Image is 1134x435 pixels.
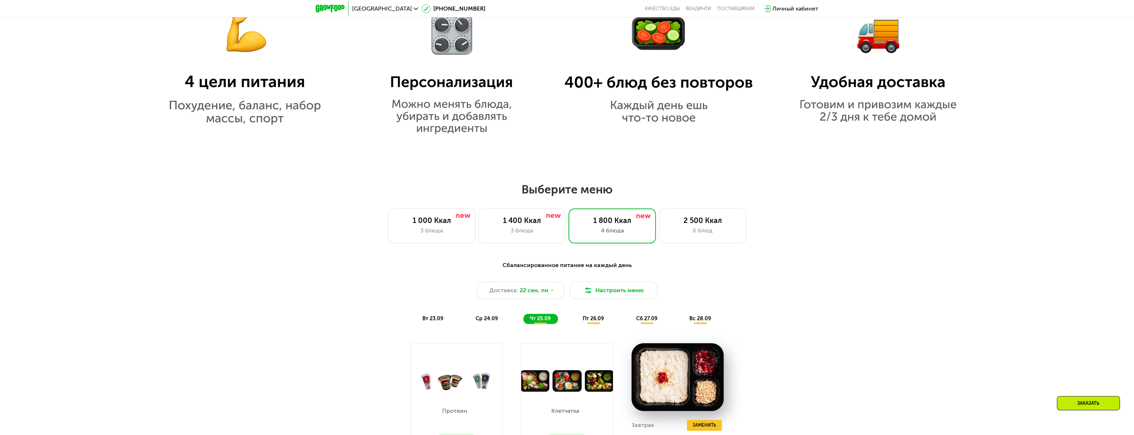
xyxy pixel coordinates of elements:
[576,226,648,235] div: 4 блюда
[422,316,443,322] span: вт 23.09
[689,316,711,322] span: вс 28.09
[772,4,818,13] div: Личный кабинет
[645,6,680,12] a: Качество еды
[549,408,581,414] p: Клетчатка
[351,261,783,270] div: Сбалансированное питание на каждый день
[570,282,657,299] button: Настроить меню
[422,4,485,13] a: [PHONE_NUMBER]
[486,216,558,225] div: 1 400 Ккал
[395,216,468,225] div: 1 000 Ккал
[486,226,558,235] div: 3 блюда
[717,6,755,12] div: поставщикам
[475,316,497,322] span: ср 24.09
[666,216,739,225] div: 2 500 Ккал
[489,286,518,295] span: Доставка:
[576,216,648,225] div: 1 800 Ккал
[583,316,604,322] span: пт 26.09
[530,316,551,322] span: чт 25.09
[631,420,654,431] div: Завтрак
[686,6,711,12] a: Вендинги
[1057,396,1120,410] div: Заказать
[520,286,548,295] span: 22 сен, пн
[687,420,722,431] button: Заменить
[693,422,716,429] span: Заменить
[23,182,1111,197] h2: Выберите меню
[439,408,470,414] p: Протеин
[352,6,412,12] span: [GEOGRAPHIC_DATA]
[395,226,468,235] div: 3 блюда
[666,226,739,235] div: 6 блюд
[636,316,657,322] span: сб 27.09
